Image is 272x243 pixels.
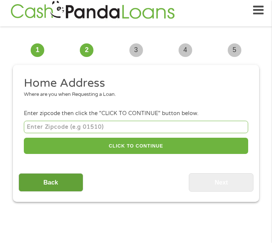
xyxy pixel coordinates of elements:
input: Back [19,173,83,192]
button: CLICK TO CONTINUE [24,138,248,154]
div: Where are you when Requesting a Loan. [24,91,243,98]
span: 2 [80,43,93,57]
span: 5 [228,43,241,57]
span: 4 [179,43,192,57]
span: 1 [31,43,44,57]
div: Enter zipcode then click the "CLICK TO CONTINUE" button below. [24,109,248,118]
span: 3 [129,43,143,57]
h2: Home Address [24,76,243,91]
input: Enter Zipcode (e.g 01510) [24,121,248,133]
input: Next [189,173,253,192]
